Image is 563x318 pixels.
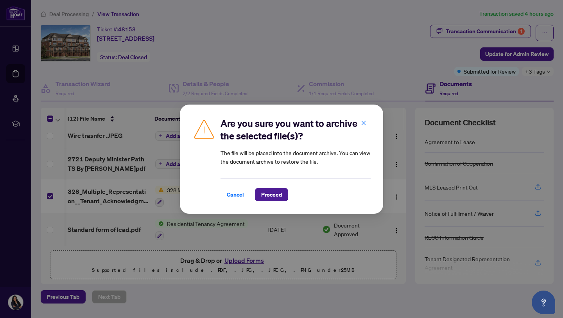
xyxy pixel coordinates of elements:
span: Proceed [261,188,282,201]
img: Caution Icon [192,117,216,141]
article: The file will be placed into the document archive. You can view the document archive to restore t... [221,148,371,166]
button: Proceed [255,188,288,201]
button: Open asap [532,291,555,314]
span: close [361,120,366,125]
h2: Are you sure you want to archive the selected file(s)? [221,117,371,142]
span: Cancel [227,188,244,201]
button: Cancel [221,188,250,201]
